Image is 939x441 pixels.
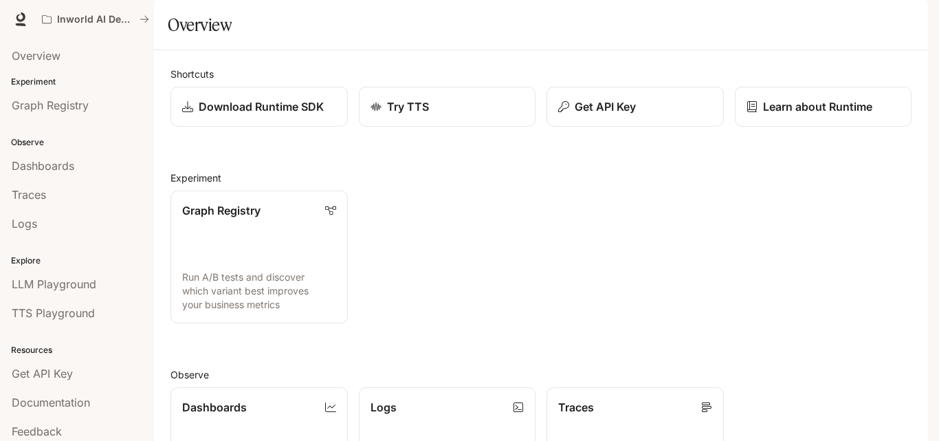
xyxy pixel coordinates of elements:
p: Run A/B tests and discover which variant best improves your business metrics [182,270,336,312]
a: Download Runtime SDK [170,87,348,127]
button: All workspaces [36,6,155,33]
button: Get API Key [546,87,724,127]
a: Try TTS [359,87,536,127]
p: Traces [558,399,594,416]
p: Inworld AI Demos [57,14,134,25]
h2: Experiment [170,171,912,185]
h2: Shortcuts [170,67,912,81]
p: Dashboards [182,399,247,416]
p: Try TTS [387,98,429,115]
p: Learn about Runtime [763,98,872,115]
p: Logs [371,399,397,416]
a: Graph RegistryRun A/B tests and discover which variant best improves your business metrics [170,191,348,323]
h2: Observe [170,367,912,382]
p: Get API Key [575,98,636,115]
p: Download Runtime SDK [199,98,324,115]
a: Learn about Runtime [735,87,912,127]
p: Graph Registry [182,202,261,219]
h1: Overview [168,11,232,39]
